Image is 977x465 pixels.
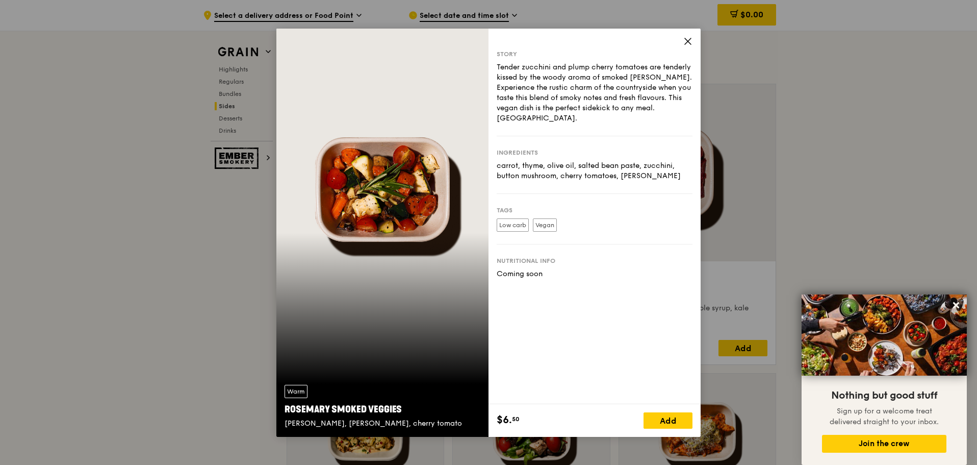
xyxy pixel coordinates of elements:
[497,412,512,428] span: $6.
[497,161,692,181] div: carrot, thyme, olive oil, salted bean paste, zucchini, button mushroom, cherry tomatoes, [PERSON_...
[533,218,557,232] label: Vegan
[948,297,964,313] button: Close
[497,269,692,279] div: Coming soon
[497,218,529,232] label: Low carb
[497,149,692,157] div: Ingredients
[512,415,520,423] span: 50
[497,257,692,265] div: Nutritional info
[802,295,967,376] img: DSC07876-Edit02-Large.jpeg
[285,385,307,398] div: Warm
[644,412,692,429] div: Add
[830,407,939,426] span: Sign up for a welcome treat delivered straight to your inbox.
[285,402,480,417] div: Rosemary Smoked Veggies
[822,435,946,453] button: Join the crew
[285,419,480,429] div: [PERSON_NAME], [PERSON_NAME], cherry tomato
[497,206,692,214] div: Tags
[831,389,937,402] span: Nothing but good stuff
[497,50,692,58] div: Story
[497,62,692,124] div: Tender zucchini and plump cherry tomatoes are tenderly kissed by the woody aroma of smoked [PERSO...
